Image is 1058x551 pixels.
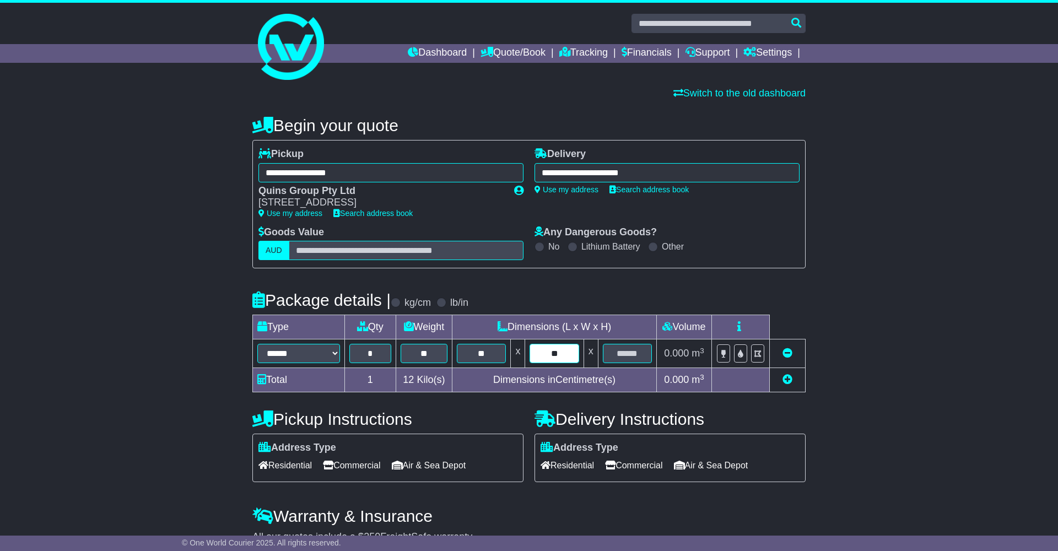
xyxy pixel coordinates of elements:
[692,348,704,359] span: m
[662,241,684,252] label: Other
[253,368,345,392] td: Total
[535,185,598,194] a: Use my address
[782,374,792,385] a: Add new item
[685,44,730,63] a: Support
[511,339,525,368] td: x
[404,297,431,309] label: kg/cm
[559,44,608,63] a: Tracking
[323,457,380,474] span: Commercial
[364,531,380,542] span: 250
[258,185,503,197] div: Quins Group Pty Ltd
[252,116,806,134] h4: Begin your quote
[581,241,640,252] label: Lithium Battery
[535,410,806,428] h4: Delivery Instructions
[664,348,689,359] span: 0.000
[253,315,345,339] td: Type
[452,315,657,339] td: Dimensions (L x W x H)
[252,410,523,428] h4: Pickup Instructions
[664,374,689,385] span: 0.000
[182,538,341,547] span: © One World Courier 2025. All rights reserved.
[535,148,586,160] label: Delivery
[396,368,452,392] td: Kilo(s)
[450,297,468,309] label: lb/in
[609,185,689,194] a: Search address book
[252,291,391,309] h4: Package details |
[258,226,324,239] label: Goods Value
[258,442,336,454] label: Address Type
[743,44,792,63] a: Settings
[258,197,503,209] div: [STREET_ADDRESS]
[700,347,704,355] sup: 3
[252,531,806,543] div: All our quotes include a $ FreightSafe warranty.
[656,315,711,339] td: Volume
[345,315,396,339] td: Qty
[605,457,662,474] span: Commercial
[548,241,559,252] label: No
[782,348,792,359] a: Remove this item
[252,507,806,525] h4: Warranty & Insurance
[345,368,396,392] td: 1
[392,457,466,474] span: Air & Sea Depot
[584,339,598,368] td: x
[700,373,704,381] sup: 3
[541,442,618,454] label: Address Type
[541,457,594,474] span: Residential
[673,88,806,99] a: Switch to the old dashboard
[408,44,467,63] a: Dashboard
[258,148,304,160] label: Pickup
[396,315,452,339] td: Weight
[535,226,657,239] label: Any Dangerous Goods?
[452,368,657,392] td: Dimensions in Centimetre(s)
[258,209,322,218] a: Use my address
[258,241,289,260] label: AUD
[403,374,414,385] span: 12
[333,209,413,218] a: Search address book
[258,457,312,474] span: Residential
[622,44,672,63] a: Financials
[692,374,704,385] span: m
[481,44,546,63] a: Quote/Book
[674,457,748,474] span: Air & Sea Depot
